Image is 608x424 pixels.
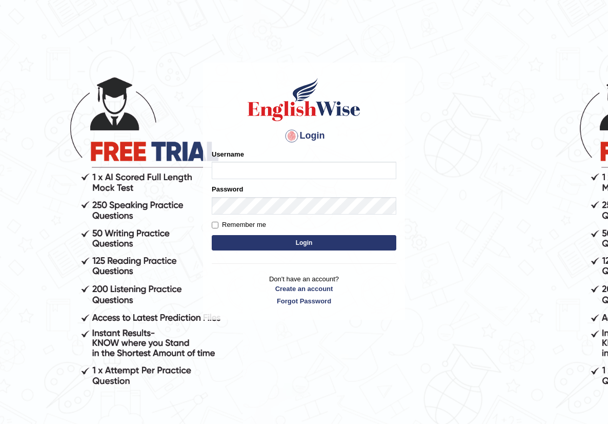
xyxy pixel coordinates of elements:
h4: Login [212,128,396,144]
a: Forgot Password [212,296,396,306]
input: Remember me [212,222,218,228]
label: Remember me [212,220,266,230]
a: Create an account [212,284,396,294]
button: Login [212,235,396,250]
img: Logo of English Wise sign in for intelligent practice with AI [246,76,362,123]
p: Don't have an account? [212,274,396,306]
label: Password [212,184,243,194]
label: Username [212,149,244,159]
